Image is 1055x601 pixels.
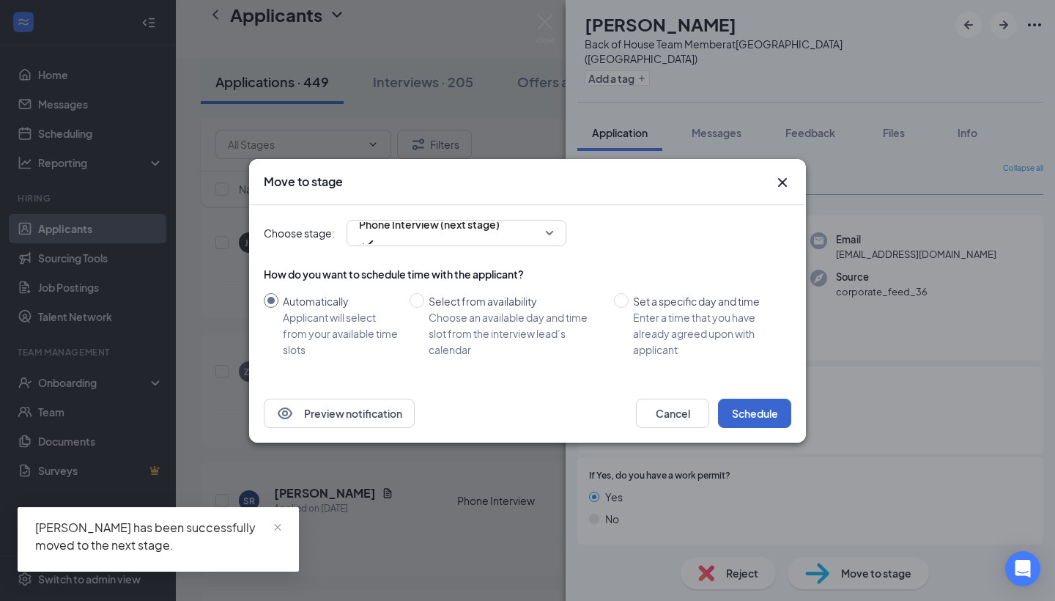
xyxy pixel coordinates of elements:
[264,174,343,190] h3: Move to stage
[774,174,791,191] button: Close
[359,235,377,253] svg: Checkmark
[283,293,398,309] div: Automatically
[283,309,398,358] div: Applicant will select from your available time slots
[774,174,791,191] svg: Cross
[359,213,500,235] span: Phone Interview (next stage)
[636,399,709,428] button: Cancel
[35,519,281,554] div: [PERSON_NAME] has been successfully moved to the next stage.
[264,225,335,241] span: Choose stage:
[429,309,602,358] div: Choose an available day and time slot from the interview lead’s calendar
[276,405,294,422] svg: Eye
[264,267,791,281] div: How do you want to schedule time with the applicant?
[633,309,780,358] div: Enter a time that you have already agreed upon with applicant
[718,399,791,428] button: Schedule
[264,399,415,428] button: EyePreview notification
[1005,551,1040,586] div: Open Intercom Messenger
[273,523,283,533] span: close
[429,293,602,309] div: Select from availability
[633,293,780,309] div: Set a specific day and time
